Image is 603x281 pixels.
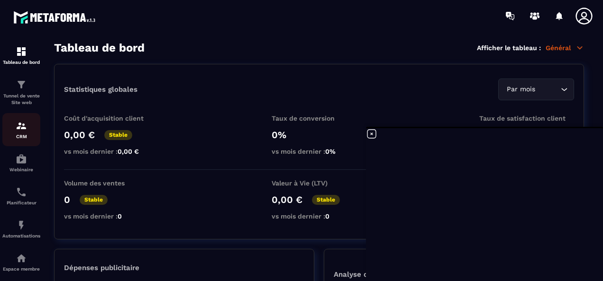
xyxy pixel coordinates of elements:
input: Search for option [537,84,558,95]
a: formationformationTunnel de vente Site web [2,72,40,113]
p: 0,00 € [64,129,95,140]
img: automations [16,153,27,165]
img: formation [16,46,27,57]
p: Tableau de bord [2,60,40,65]
a: formationformationTableau de bord [2,39,40,72]
p: Taux de satisfaction client [479,114,574,122]
p: Espace membre [2,266,40,272]
a: automationsautomationsEspace membre [2,246,40,279]
p: Stable [312,195,340,205]
p: CRM [2,134,40,139]
p: 0% [272,129,366,140]
img: formation [16,120,27,132]
img: automations [16,253,27,264]
h3: Tableau de bord [54,41,145,54]
img: formation [16,79,27,90]
p: Tunnel de vente Site web [2,93,40,106]
p: Général [546,44,584,52]
p: Volume des ventes [64,179,159,187]
p: Stable [80,195,108,205]
p: vs mois dernier : [64,148,159,155]
img: automations [16,220,27,231]
p: Stable [104,130,132,140]
span: 0 [118,212,122,220]
p: Dépenses publicitaire [64,263,304,272]
p: Webinaire [2,167,40,172]
p: Analyse des Leads [334,270,454,279]
p: Coût d'acquisition client [64,114,159,122]
a: schedulerschedulerPlanificateur [2,179,40,212]
p: Planificateur [2,200,40,205]
p: Statistiques globales [64,85,137,94]
p: 0,00 € [272,194,302,205]
span: Par mois [504,84,537,95]
p: 0 [64,194,70,205]
p: vs mois dernier : [64,212,159,220]
p: Automatisations [2,233,40,238]
img: scheduler [16,186,27,198]
img: logo [13,9,99,26]
span: 0,00 € [118,148,139,155]
p: vs mois dernier : [272,148,366,155]
p: vs mois dernier : [272,212,366,220]
a: automationsautomationsAutomatisations [2,212,40,246]
span: 0 [325,212,329,220]
p: Valeur à Vie (LTV) [272,179,366,187]
a: automationsautomationsWebinaire [2,146,40,179]
span: 0% [325,148,336,155]
p: Taux de conversion [272,114,366,122]
a: formationformationCRM [2,113,40,146]
p: Afficher le tableau : [477,44,541,52]
div: Search for option [498,79,574,100]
